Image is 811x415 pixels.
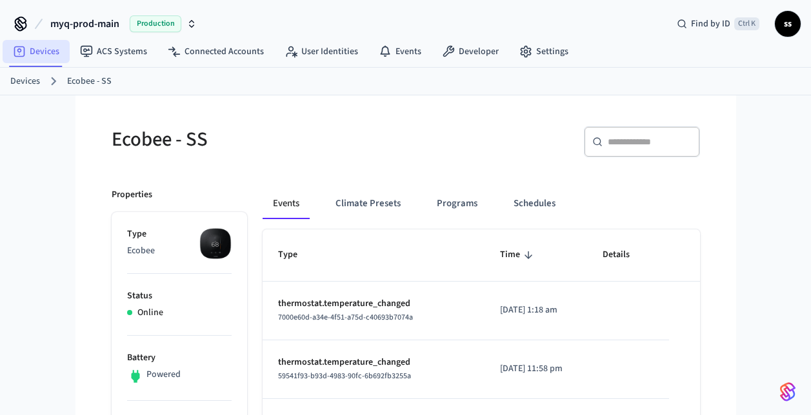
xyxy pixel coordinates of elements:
[776,12,799,35] span: ss
[137,306,163,320] p: Online
[50,16,119,32] span: myq-prod-main
[199,227,232,260] img: ecobee_lite_3
[775,11,801,37] button: ss
[127,244,232,258] p: Ecobee
[432,40,509,63] a: Developer
[666,12,770,35] div: Find by IDCtrl K
[70,40,157,63] a: ACS Systems
[691,17,730,30] span: Find by ID
[278,371,411,381] span: 59541f93-b93d-4983-90fc-6b692fb3255a
[274,40,368,63] a: User Identities
[500,362,572,376] p: [DATE] 11:58 pm
[278,245,314,265] span: Type
[127,227,232,241] p: Type
[278,297,470,311] p: thermostat.temperature_changed
[278,312,413,323] span: 7000e60d-a34e-4f51-a75d-c40693b7074a
[325,188,411,219] button: Climate Presets
[500,304,572,317] p: [DATE] 1:18 am
[780,381,796,402] img: SeamLogoGradient.69752ec5.svg
[603,245,646,265] span: Details
[368,40,432,63] a: Events
[67,75,112,88] a: Ecobee - SS
[127,351,232,365] p: Battery
[157,40,274,63] a: Connected Accounts
[146,368,181,381] p: Powered
[734,17,759,30] span: Ctrl K
[112,188,152,202] p: Properties
[10,75,40,88] a: Devices
[278,356,470,369] p: thermostat.temperature_changed
[509,40,579,63] a: Settings
[3,40,70,63] a: Devices
[130,15,181,32] span: Production
[503,188,566,219] button: Schedules
[500,245,537,265] span: Time
[112,126,398,153] h5: Ecobee - SS
[426,188,488,219] button: Programs
[263,188,310,219] button: Events
[127,289,232,303] p: Status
